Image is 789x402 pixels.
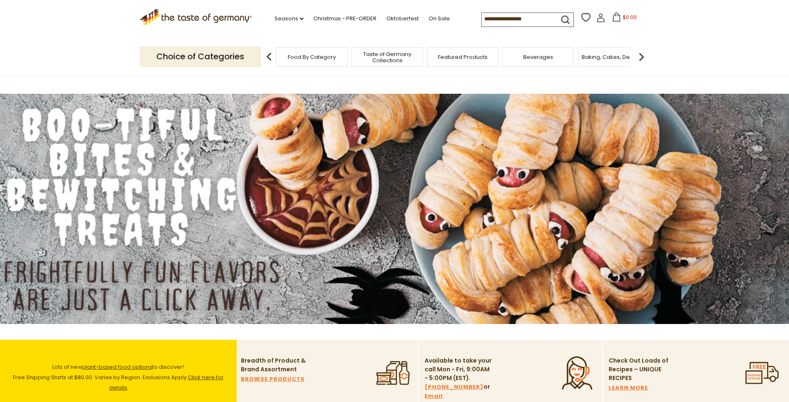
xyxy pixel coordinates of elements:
[140,46,261,67] p: Choice of Categories
[261,49,277,65] img: previous arrow
[609,356,669,383] p: Check Out Loads of Recipes – UNIQUE RECIPES
[429,14,450,23] a: On Sale
[623,14,637,21] span: $0.00
[82,363,152,371] a: plant-based food options
[523,54,553,60] a: Beverages
[241,375,305,384] a: BROWSE PRODUCTS
[354,51,420,63] a: Taste of Germany Collections
[313,14,376,23] a: Christmas - PRE-ORDER
[607,12,642,25] button: $0.00
[633,49,650,65] img: next arrow
[288,54,336,60] a: Food By Category
[274,14,303,23] a: Seasons
[13,363,223,392] span: Lots of new to discover! Free Shipping Starts at $80.00. Varies by Region. Exclusions Apply.
[386,14,419,23] a: Oktoberfest
[609,383,648,392] a: LEARN MORE
[438,54,488,60] a: Featured Products
[425,383,483,392] a: [PHONE_NUMBER]
[109,373,223,392] a: Click here for details
[582,54,646,60] a: Baking, Cakes, Desserts
[241,356,309,374] p: Breadth of Product & Brand Assortment
[425,356,493,401] p: Available to take your call Mon - Fri, 9:00AM - 5:00PM (EST). or
[425,392,443,401] a: Email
